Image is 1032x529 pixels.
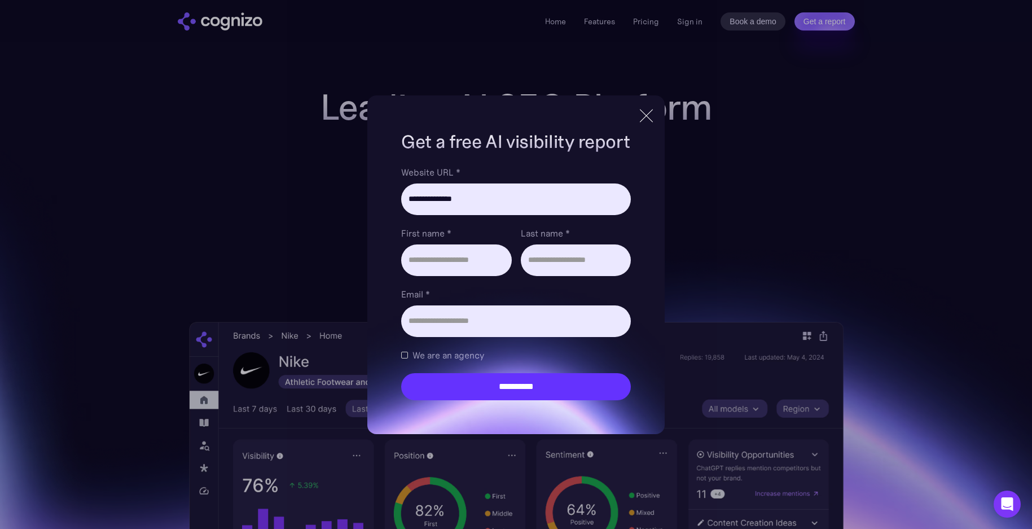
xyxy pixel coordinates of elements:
h1: Get a free AI visibility report [401,129,630,154]
label: Website URL * [401,165,630,179]
label: First name * [401,226,511,240]
label: Email * [401,287,630,301]
label: Last name * [521,226,631,240]
form: Brand Report Form [401,165,630,400]
span: We are an agency [412,348,484,362]
div: Open Intercom Messenger [994,491,1021,518]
